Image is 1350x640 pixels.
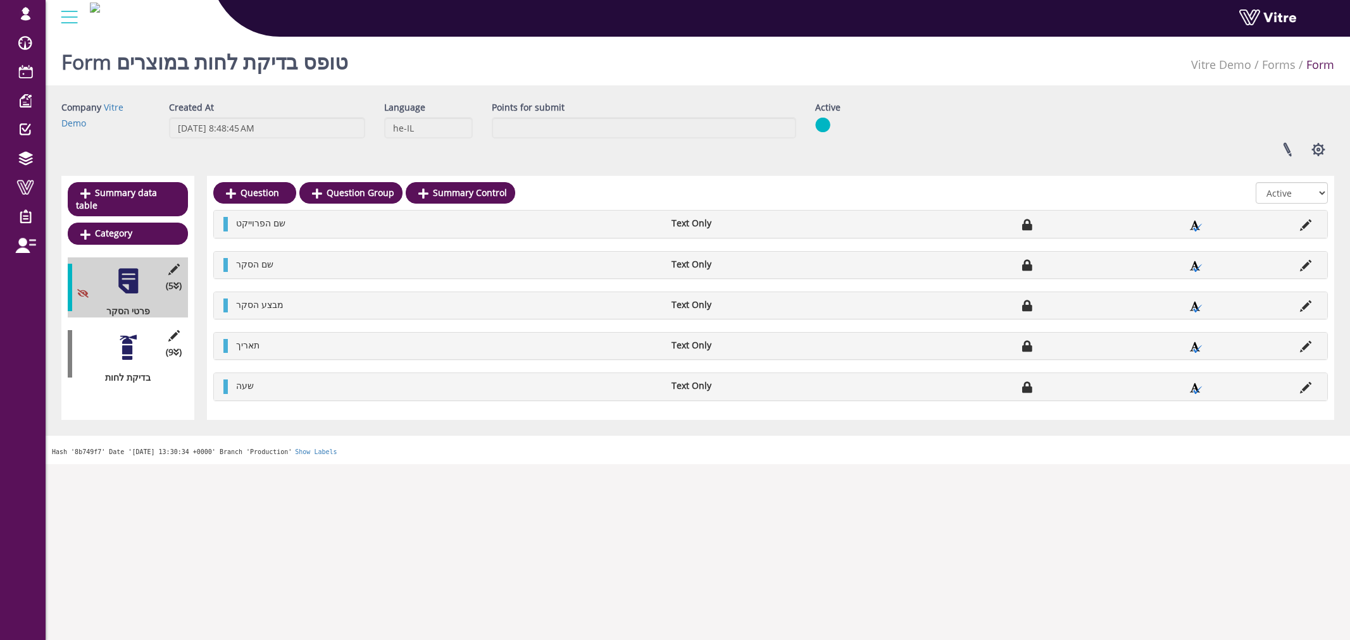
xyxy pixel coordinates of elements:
[213,182,296,204] a: Question
[815,117,830,133] img: yes
[236,298,284,311] span: מבצע הסקר
[665,217,828,230] li: Text Only
[665,258,828,271] li: Text Only
[1262,57,1296,72] a: Forms
[665,298,828,311] li: Text Only
[665,339,828,352] li: Text Only
[815,101,841,114] label: Active
[236,217,285,229] span: שם הפרוייקט
[61,101,101,114] label: Company
[61,32,348,85] h1: Form טופס בדיקת לחות במוצרים
[52,448,292,455] span: Hash '8b749f7' Date '[DATE] 13:30:34 +0000' Branch 'Production'
[236,379,254,391] span: שעה
[1191,57,1251,72] a: Vitre Demo
[68,305,178,317] div: פרטי הסקר
[665,379,828,392] li: Text Only
[406,182,515,204] a: Summary Control
[492,101,565,114] label: Points for submit
[90,3,100,13] img: Logo-Web.png
[68,182,188,216] a: Summary data table
[68,223,188,244] a: Category
[384,101,425,114] label: Language
[236,339,259,351] span: תאריך
[68,371,178,384] div: בדיקת לחות
[295,448,337,455] a: Show Labels
[166,346,182,359] span: (9 )
[169,101,214,114] label: Created At
[166,280,182,292] span: (5 )
[236,258,273,270] span: שם הסקר
[1296,57,1334,73] li: Form
[299,182,403,204] a: Question Group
